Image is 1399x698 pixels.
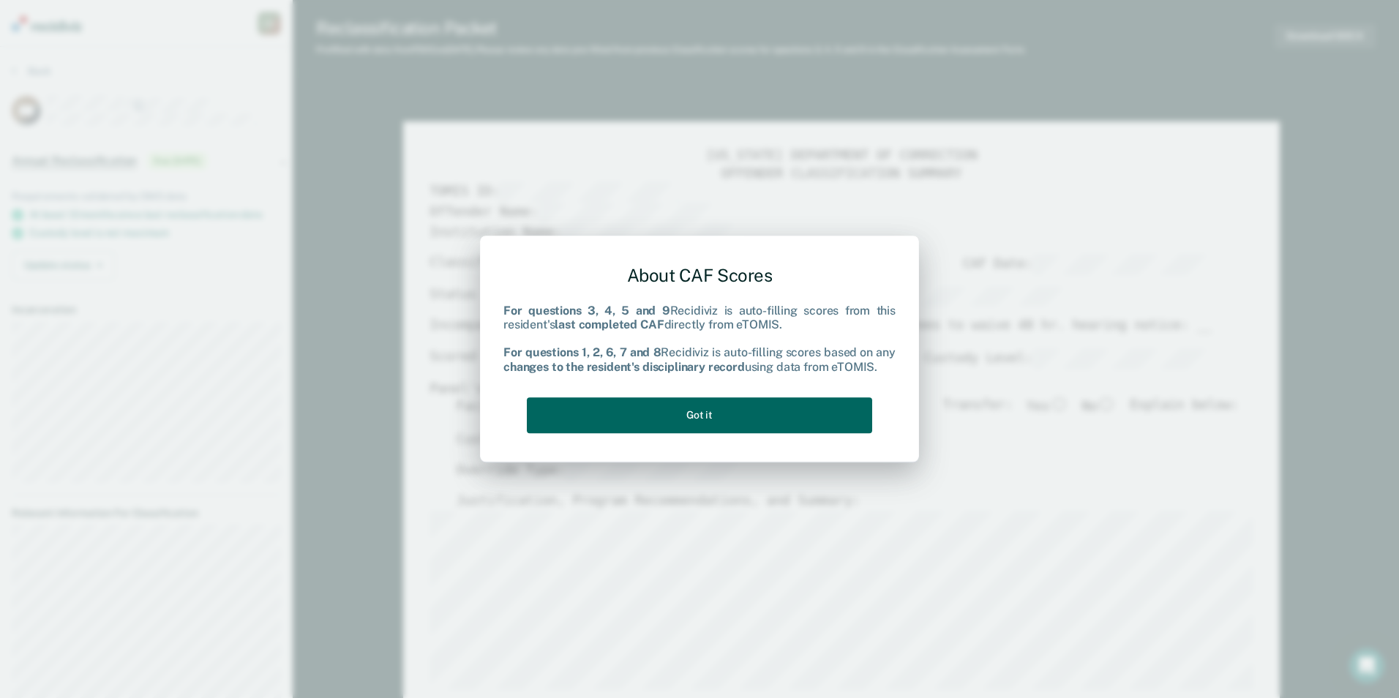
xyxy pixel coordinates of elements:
[503,346,661,360] b: For questions 1, 2, 6, 7 and 8
[503,360,745,374] b: changes to the resident's disciplinary record
[555,318,664,331] b: last completed CAF
[503,304,896,374] div: Recidiviz is auto-filling scores from this resident's directly from eTOMIS. Recidiviz is auto-fil...
[503,304,670,318] b: For questions 3, 4, 5 and 9
[527,397,872,433] button: Got it
[503,253,896,298] div: About CAF Scores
